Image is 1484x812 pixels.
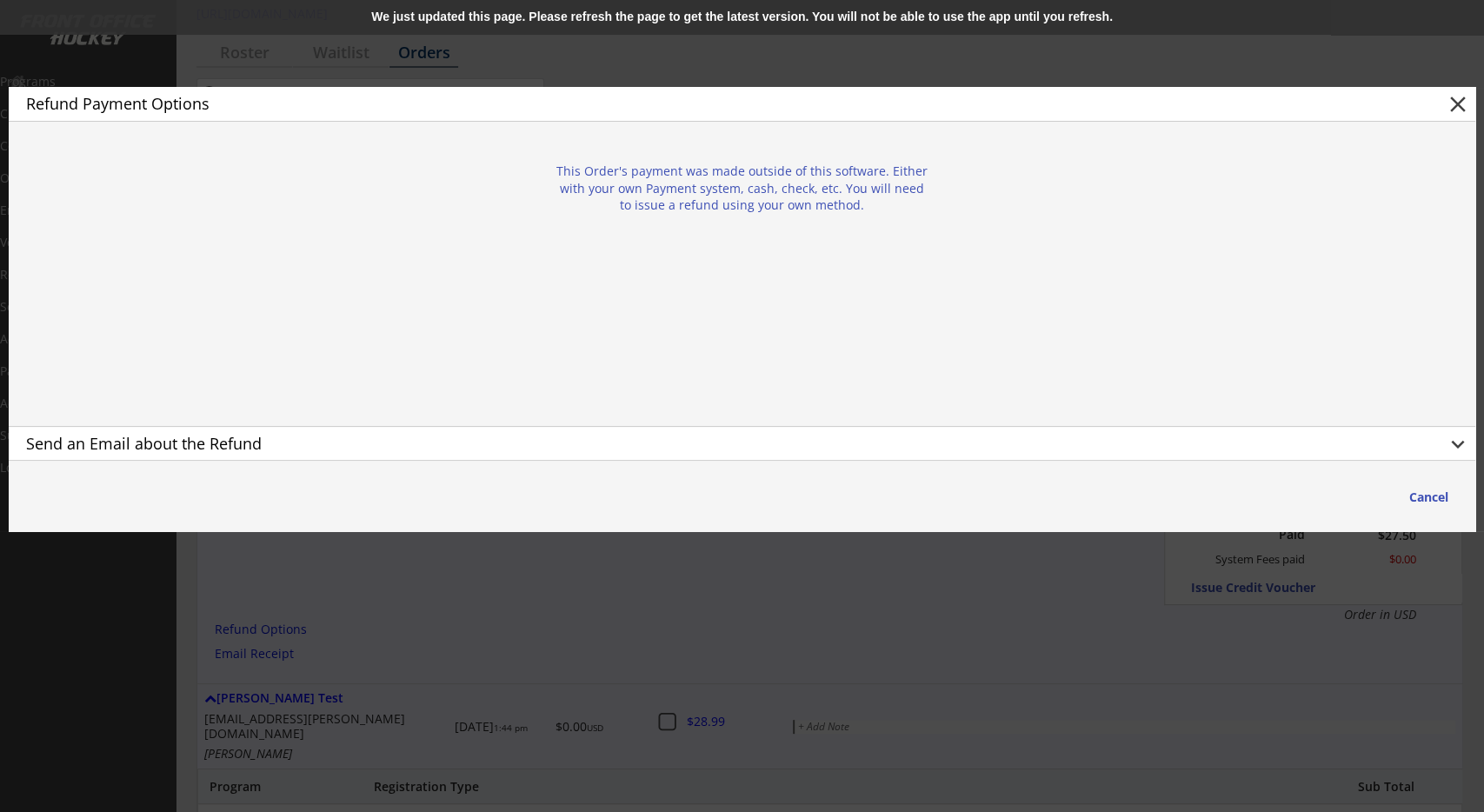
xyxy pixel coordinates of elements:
[26,96,1418,111] div: Refund Payment Options
[26,436,1418,451] div: Send an Email about the Refund
[1392,481,1466,513] button: Cancel
[555,163,928,214] div: This Order's payment was made outside of this software. Either with your own Payment system, cash...
[1445,431,1471,457] button: keyboard_arrow_down
[1445,91,1471,117] button: close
